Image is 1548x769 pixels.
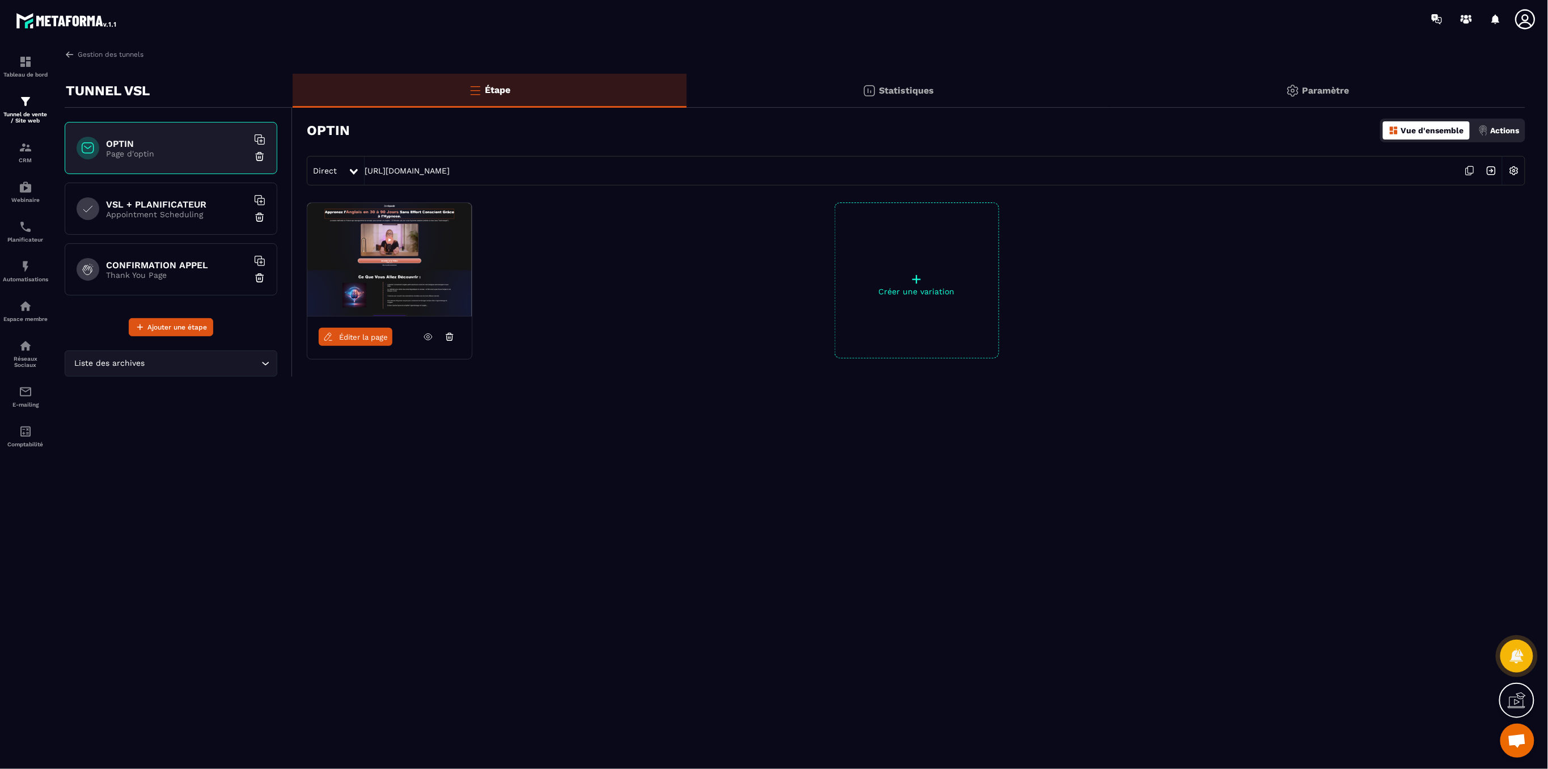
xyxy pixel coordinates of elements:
p: Thank You Page [106,271,248,280]
img: email [19,385,32,399]
img: arrow-next.bcc2205e.svg [1481,160,1502,181]
a: social-networksocial-networkRéseaux Sociaux [3,331,48,377]
a: formationformationTunnel de vente / Site web [3,86,48,132]
p: TUNNEL VSL [66,79,150,102]
h6: CONFIRMATION APPEL [106,260,248,271]
p: Espace membre [3,316,48,322]
span: Éditer la page [339,333,388,341]
img: formation [19,141,32,154]
img: logo [16,10,118,31]
a: formationformationCRM [3,132,48,172]
a: schedulerschedulerPlanificateur [3,212,48,251]
img: arrow [65,49,75,60]
a: automationsautomationsAutomatisations [3,251,48,291]
p: Page d'optin [106,149,248,158]
a: automationsautomationsWebinaire [3,172,48,212]
img: bars-o.4a397970.svg [468,83,482,97]
p: Tableau de bord [3,71,48,78]
p: Comptabilité [3,441,48,447]
img: stats.20deebd0.svg [862,84,876,98]
img: actions.d6e523a2.png [1478,125,1488,136]
img: automations [19,180,32,194]
button: Ajouter une étape [129,318,213,336]
img: dashboard-orange.40269519.svg [1389,125,1399,136]
img: formation [19,95,32,108]
img: image [307,203,472,316]
img: automations [19,299,32,313]
p: Tunnel de vente / Site web [3,111,48,124]
p: Appointment Scheduling [106,210,248,219]
h6: OPTIN [106,138,248,149]
p: Réseaux Sociaux [3,356,48,368]
p: Créer une variation [835,287,999,296]
img: scheduler [19,220,32,234]
input: Search for option [147,357,259,370]
p: Planificateur [3,236,48,243]
a: accountantaccountantComptabilité [3,416,48,456]
p: Webinaire [3,197,48,203]
a: Mở cuộc trò chuyện [1500,724,1534,758]
h3: OPTIN [307,122,350,138]
span: Ajouter une étape [147,322,207,333]
p: Paramètre [1302,85,1350,96]
a: Éditer la page [319,328,392,346]
p: Statistiques [879,85,934,96]
a: automationsautomationsEspace membre [3,291,48,331]
p: Vue d'ensemble [1401,126,1464,135]
img: trash [254,212,265,223]
h6: VSL + PLANIFICATEUR [106,199,248,210]
div: Search for option [65,350,277,377]
img: setting-gr.5f69749f.svg [1286,84,1300,98]
p: E-mailing [3,402,48,408]
img: accountant [19,425,32,438]
p: + [835,271,999,287]
span: Direct [313,166,337,175]
img: setting-w.858f3a88.svg [1503,160,1525,181]
img: social-network [19,339,32,353]
a: [URL][DOMAIN_NAME] [365,166,450,175]
img: trash [254,272,265,284]
p: Actions [1491,126,1520,135]
a: emailemailE-mailing [3,377,48,416]
a: Gestion des tunnels [65,49,143,60]
p: CRM [3,157,48,163]
img: automations [19,260,32,273]
img: trash [254,151,265,162]
p: Automatisations [3,276,48,282]
p: Étape [485,84,510,95]
span: Liste des archives [72,357,147,370]
a: formationformationTableau de bord [3,47,48,86]
img: formation [19,55,32,69]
